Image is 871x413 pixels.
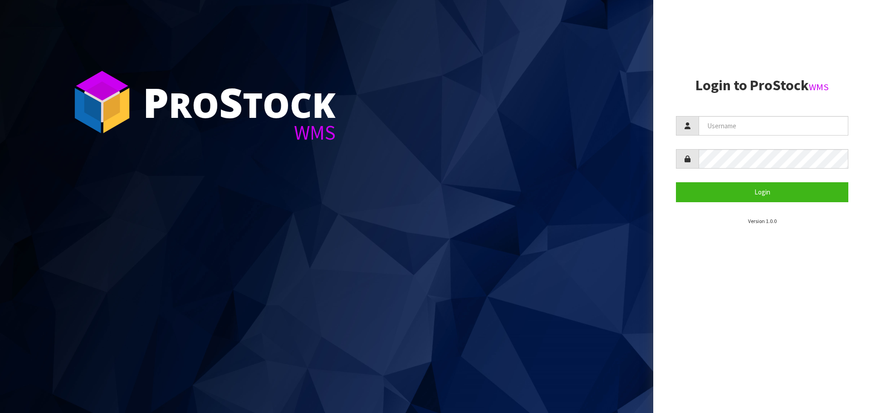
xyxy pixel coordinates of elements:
[676,78,848,93] h2: Login to ProStock
[676,182,848,202] button: Login
[143,74,169,130] span: P
[699,116,848,136] input: Username
[748,218,777,224] small: Version 1.0.0
[809,81,829,93] small: WMS
[219,74,243,130] span: S
[143,122,336,143] div: WMS
[143,82,336,122] div: ro tock
[68,68,136,136] img: ProStock Cube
